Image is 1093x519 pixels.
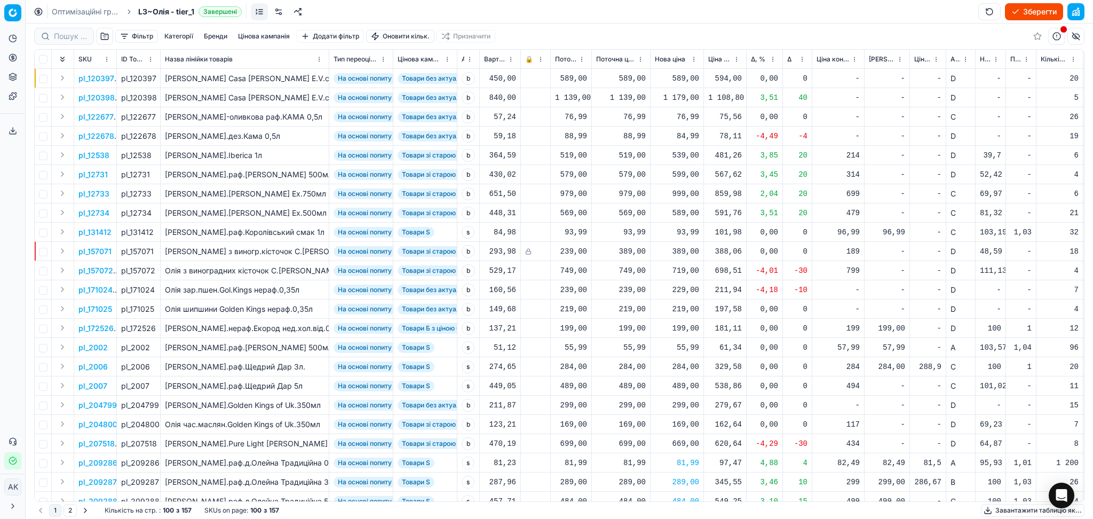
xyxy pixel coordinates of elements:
div: [PERSON_NAME].дез.Кaмa 0,5л [165,131,324,141]
button: Expand [56,302,69,315]
button: Expand [56,418,69,430]
span: Поточний ціновий індекс (Сільпо) [1010,55,1021,64]
span: На основі попиту [334,227,396,238]
button: pl_157072 [78,265,113,276]
div: 389,00 [596,246,646,257]
div: 57,24 [484,112,516,122]
p: pl_209287 [78,477,117,487]
button: Expand [56,283,69,296]
span: Ціна з плановою націнкою [708,55,731,64]
div: pl_120398 [121,92,156,103]
button: Expand [56,168,69,180]
span: Завершені [199,6,242,17]
button: Expand [56,341,69,353]
div: 20 [787,208,807,218]
div: D [951,169,971,180]
span: Товари зі старою ціною Сільпо (>7 днів) [398,150,532,161]
div: 430,02 [484,169,516,180]
div: 1 139,00 [596,92,646,103]
div: 388,06 [708,246,742,257]
p: pl_157071 [78,246,112,257]
div: D [951,73,971,84]
div: 3,51 [751,208,778,218]
div: 999,00 [655,188,699,199]
span: b [462,207,475,219]
div: 651,50 [484,188,516,199]
div: - [980,131,1001,141]
span: 🔒 [525,55,533,64]
button: Expand [56,494,69,507]
div: D [951,131,971,141]
div: 589,00 [555,73,587,84]
div: - [869,150,905,161]
div: [PERSON_NAME] Casa [PERSON_NAME] E.V.с/б 500мл [165,73,324,84]
div: 859,98 [708,188,742,199]
div: - [914,73,941,84]
div: - [914,188,941,199]
div: 569,00 [596,208,646,218]
div: 76,99 [555,112,587,122]
div: 101,98 [708,227,742,238]
div: - [1010,150,1032,161]
button: pl_204800 [78,419,117,430]
div: 519,00 [596,150,646,161]
span: Товари без актуального моніторингу [398,73,522,84]
div: 20 [787,188,807,199]
div: 699 [817,188,860,199]
span: Нова ціна [655,55,685,64]
div: - [1010,188,1032,199]
div: - [914,92,941,103]
div: 0,00 [751,227,778,238]
span: Вартість [484,55,505,64]
div: 32 [1041,227,1079,238]
button: Expand [56,360,69,373]
div: - [914,112,941,122]
div: 579,00 [555,169,587,180]
div: 1 108,80 [708,92,742,103]
div: 0,00 [751,73,778,84]
div: 20 [787,169,807,180]
div: - [1010,73,1032,84]
div: - [914,169,941,180]
div: 20 [787,150,807,161]
button: Оновити кільк. [366,30,434,43]
div: - [1010,131,1032,141]
button: Зберегти [1005,3,1063,20]
div: 594,00 [708,73,742,84]
span: На основі попиту [334,131,396,141]
div: 979,00 [596,188,646,199]
span: На основі попиту [334,188,396,199]
div: [PERSON_NAME] з виногр.кісточок C.[PERSON_NAME] 500мл [165,246,324,257]
div: [PERSON_NAME] Casa [PERSON_NAME] E.V.с/б 1л [165,92,324,103]
div: 314 [817,169,860,180]
div: 589,00 [655,73,699,84]
div: - [869,169,905,180]
div: 3,85 [751,150,778,161]
div: 1,03 [1010,227,1032,238]
nav: breadcrumb [52,6,242,17]
span: На основі попиту [334,112,396,122]
button: pl_131412 [78,227,112,238]
div: 84,99 [655,131,699,141]
button: Expand [56,437,69,450]
span: Тип переоцінки [334,55,378,64]
span: Товари S [398,227,434,238]
div: pl_12734 [121,208,156,218]
div: pl_12538 [121,150,156,161]
p: pl_204799 [78,400,117,411]
button: pl_209286 [78,458,117,468]
div: C [951,208,971,218]
div: pl_157071 [121,246,156,257]
strong: 100 [250,506,262,515]
p: pl_12733 [78,188,109,199]
div: 6 [1041,188,1079,199]
div: 93,99 [655,227,699,238]
div: [PERSON_NAME].[PERSON_NAME] Ex.500мл [165,208,324,218]
div: 979,00 [555,188,587,199]
div: 78,11 [708,131,742,141]
div: 81,32 [980,208,1001,218]
span: b [462,91,475,104]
